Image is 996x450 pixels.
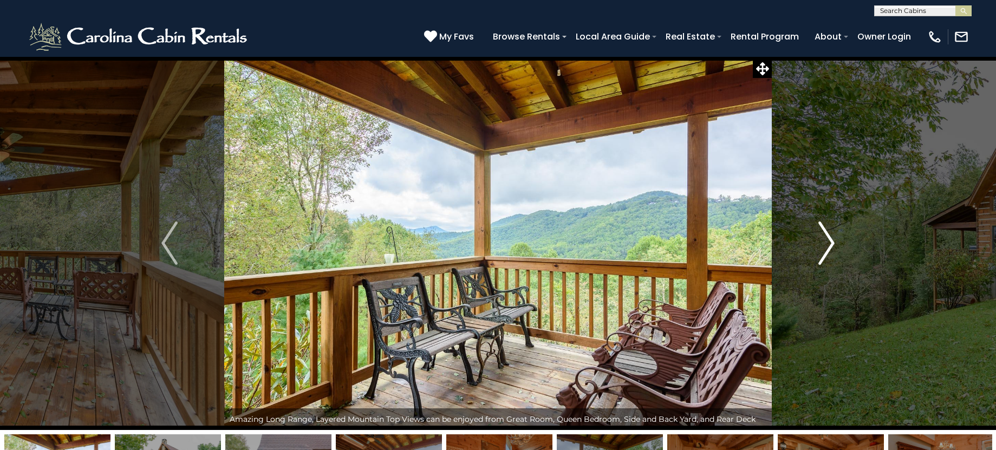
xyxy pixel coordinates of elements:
[809,27,847,46] a: About
[424,30,477,44] a: My Favs
[115,56,224,430] button: Previous
[852,27,916,46] a: Owner Login
[27,21,252,53] img: White-1-2.png
[954,29,969,44] img: mail-regular-white.png
[570,27,655,46] a: Local Area Guide
[660,27,720,46] a: Real Estate
[161,221,178,265] img: arrow
[487,27,565,46] a: Browse Rentals
[772,56,881,430] button: Next
[224,408,772,430] div: Amazing Long Range, Layered Mountain Top Views can be enjoyed from Great Room, Queen Bedroom, Sid...
[439,30,474,43] span: My Favs
[725,27,804,46] a: Rental Program
[818,221,835,265] img: arrow
[927,29,942,44] img: phone-regular-white.png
